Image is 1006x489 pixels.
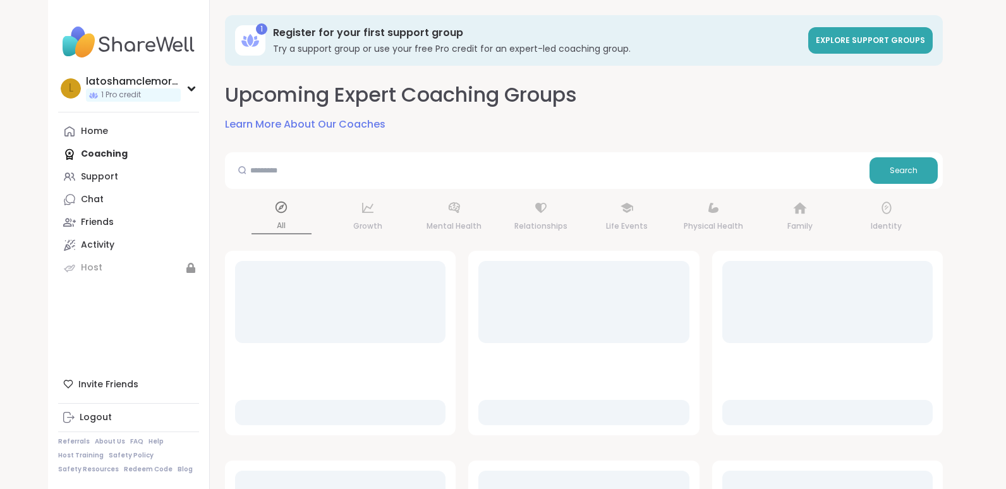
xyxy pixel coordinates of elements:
a: Safety Resources [58,465,119,474]
img: ShareWell Nav Logo [58,20,199,64]
a: Redeem Code [124,465,173,474]
a: Explore support groups [808,27,933,54]
a: Referrals [58,437,90,446]
div: Activity [81,239,114,251]
button: Search [870,157,938,184]
a: Safety Policy [109,451,154,460]
span: Explore support groups [816,35,925,45]
span: 1 Pro credit [101,90,141,100]
div: 1 [256,23,267,35]
a: Friends [58,211,199,234]
a: Help [148,437,164,446]
a: Logout [58,406,199,429]
a: FAQ [130,437,143,446]
a: About Us [95,437,125,446]
div: Home [81,125,108,138]
div: latoshamclemore4 [86,75,181,88]
a: Host Training [58,451,104,460]
h3: Register for your first support group [273,26,801,40]
a: Home [58,120,199,143]
a: Learn More About Our Coaches [225,117,385,132]
div: Support [81,171,118,183]
div: Logout [80,411,112,424]
a: Chat [58,188,199,211]
a: Host [58,257,199,279]
a: Activity [58,234,199,257]
span: Search [890,165,918,176]
h3: Try a support group or use your free Pro credit for an expert-led coaching group. [273,42,801,55]
a: Blog [178,465,193,474]
span: l [69,80,73,97]
a: Support [58,166,199,188]
div: Invite Friends [58,373,199,395]
div: Chat [81,193,104,206]
div: Friends [81,216,114,229]
div: Host [81,262,102,274]
h2: Upcoming Expert Coaching Groups [225,81,577,109]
